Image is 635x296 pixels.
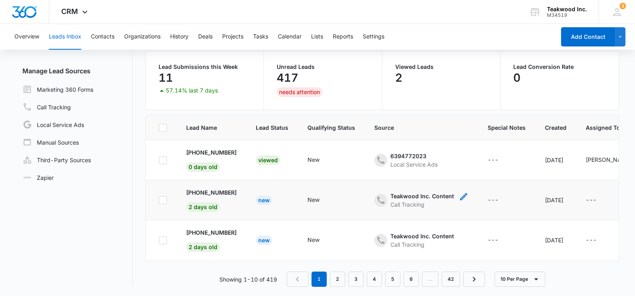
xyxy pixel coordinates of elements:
[219,275,277,284] p: Showing 1-10 of 419
[586,155,632,164] div: [PERSON_NAME]
[619,3,626,9] span: 3
[488,155,498,165] div: ---
[124,24,161,50] button: Organizations
[545,196,567,204] div: [DATE]
[186,188,237,210] a: [PHONE_NUMBER]2 days old
[287,272,485,287] nav: Pagination
[277,64,369,70] p: Unread Leads
[256,157,280,163] a: Viewed
[586,195,611,205] div: - - Select to Edit Field
[545,123,567,132] span: Created
[390,152,438,160] div: 6394772023
[488,155,513,165] div: - - Select to Edit Field
[277,87,322,97] div: needs attention
[186,228,237,237] p: [PHONE_NUMBER]
[307,195,334,205] div: - - Select to Edit Field
[488,236,498,245] div: ---
[256,155,280,165] div: Viewed
[159,71,173,84] p: 11
[307,236,334,245] div: - - Select to Edit Field
[547,12,587,18] div: account id
[22,137,79,147] a: Manual Sources
[390,200,454,209] div: Call Tracking
[395,64,487,70] p: Viewed Leads
[170,24,189,50] button: History
[545,236,567,244] div: [DATE]
[390,240,454,249] div: Call Tracking
[256,236,272,245] div: New
[513,64,606,70] p: Lead Conversion Rate
[488,195,513,205] div: - - Select to Edit Field
[488,195,498,205] div: ---
[159,64,251,70] p: Lead Submissions this Week
[488,236,513,245] div: - - Select to Edit Field
[307,123,355,132] span: Qualifying Status
[586,236,597,245] div: ---
[61,7,78,16] span: CRM
[311,272,327,287] em: 1
[513,71,520,84] p: 0
[198,24,213,50] button: Deals
[390,192,454,200] div: Teakwood Inc. Content
[186,188,237,197] p: [PHONE_NUMBER]
[186,148,237,157] p: [PHONE_NUMBER]
[14,24,39,50] button: Overview
[311,24,323,50] button: Lists
[374,123,468,132] span: Source
[22,102,71,112] a: Call Tracking
[22,155,91,165] a: Third-Party Sources
[385,272,400,287] a: Page 5
[494,272,545,287] button: 10 Per Page
[404,272,419,287] a: Page 6
[307,236,320,244] div: New
[307,155,334,165] div: - - Select to Edit Field
[277,71,298,84] p: 417
[186,123,237,132] span: Lead Name
[333,24,353,50] button: Reports
[619,3,626,9] div: notifications count
[22,85,93,94] a: Marketing 360 Forms
[390,160,438,169] div: Local Service Ads
[91,24,115,50] button: Contacts
[253,24,268,50] button: Tasks
[166,88,218,93] p: 57.14% last 7 days
[186,228,237,250] a: [PHONE_NUMBER]2 days old
[561,27,615,46] button: Add Contact
[586,236,611,245] div: - - Select to Edit Field
[186,242,220,252] span: 2 days old
[395,71,402,84] p: 2
[363,24,384,50] button: Settings
[374,232,468,249] div: - - Select to Edit Field
[22,120,84,129] a: Local Service Ads
[256,195,272,205] div: New
[374,152,452,169] div: - - Select to Edit Field
[348,272,364,287] a: Page 3
[256,197,272,203] a: New
[586,195,597,205] div: ---
[307,155,320,164] div: New
[186,162,220,172] span: 0 days old
[330,272,345,287] a: Page 2
[442,272,460,287] a: Page 42
[488,123,526,132] span: Special Notes
[463,272,485,287] a: Next Page
[545,156,567,164] div: [DATE]
[390,232,454,240] div: Teakwood Inc. Content
[16,66,133,76] h3: Manage Lead Sources
[222,24,243,50] button: Projects
[278,24,301,50] button: Calendar
[367,272,382,287] a: Page 4
[307,195,320,204] div: New
[256,237,272,244] a: New
[186,148,237,170] a: [PHONE_NUMBER]0 days old
[49,24,81,50] button: Leads Inbox
[547,6,587,12] div: account name
[374,192,468,209] div: - - Select to Edit Field
[256,123,288,132] span: Lead Status
[22,173,54,182] a: Zapier
[186,202,220,212] span: 2 days old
